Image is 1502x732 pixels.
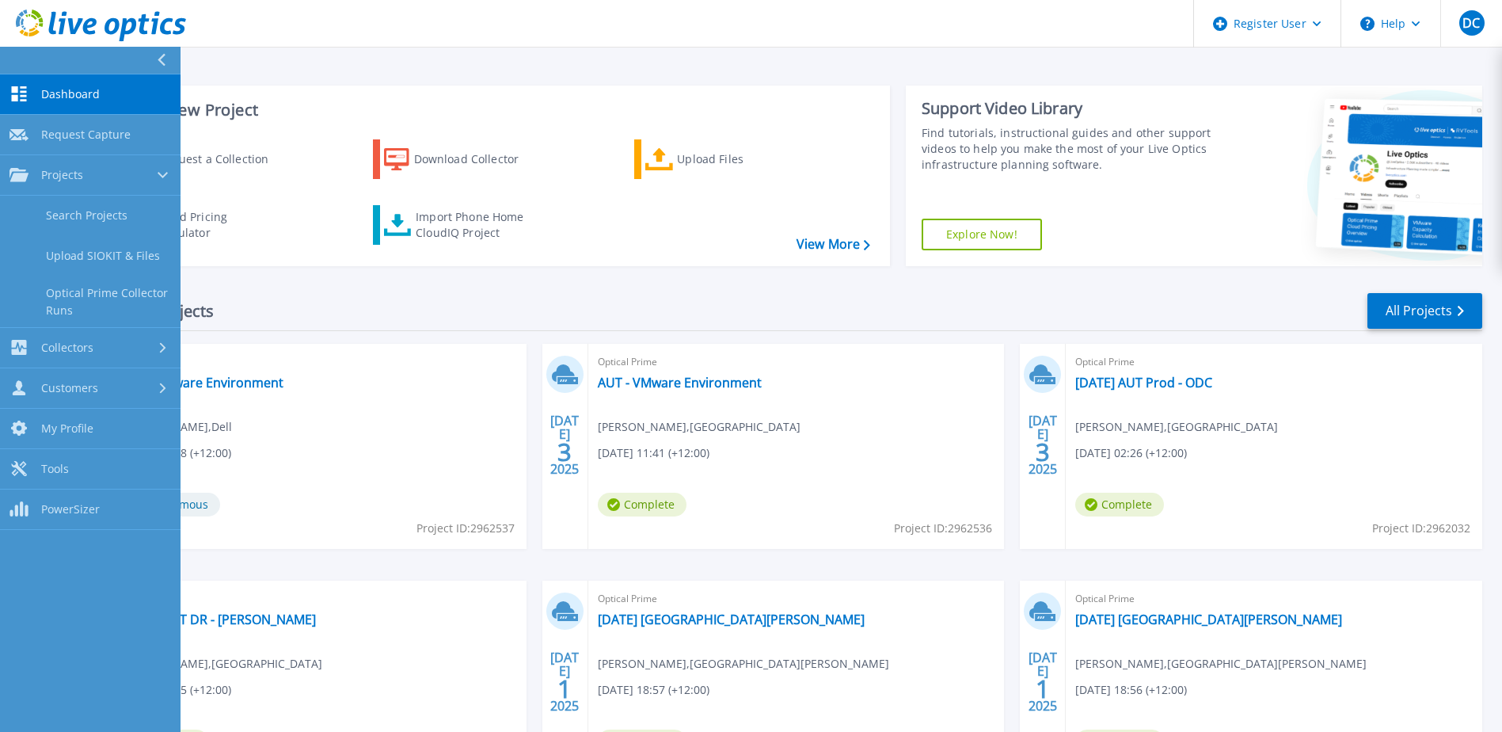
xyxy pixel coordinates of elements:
a: [DATE] AUT Prod - ODC [1075,375,1212,391]
span: 1 [1036,682,1050,696]
span: [DATE] 18:57 (+12:00) [598,681,709,699]
span: Optical Prime [1075,590,1473,608]
span: [PERSON_NAME] , [GEOGRAPHIC_DATA][PERSON_NAME] [1075,655,1367,673]
span: Project ID: 2962537 [416,520,515,537]
div: [DATE] 2025 [1028,653,1058,711]
span: Project ID: 2962536 [894,520,992,537]
div: [DATE] 2025 [549,653,580,711]
span: Optical Prime [120,590,517,608]
h3: Start a New Project [112,101,869,119]
span: 3 [1036,445,1050,459]
span: Project ID: 2962032 [1372,520,1470,537]
span: [PERSON_NAME] , [GEOGRAPHIC_DATA] [120,655,322,673]
span: Customers [41,381,98,395]
div: Download Collector [414,143,541,175]
span: Optical Prime [598,590,995,608]
span: DC [1462,17,1480,29]
span: Request Capture [41,128,131,142]
span: PowerSizer [41,502,100,517]
div: [DATE] 2025 [1028,416,1058,474]
div: Find tutorials, instructional guides and other support videos to help you make the most of your L... [922,125,1215,173]
div: Request a Collection [158,143,284,175]
span: [PERSON_NAME] , [GEOGRAPHIC_DATA] [598,418,800,436]
span: 3 [557,445,572,459]
span: Complete [1075,493,1164,517]
a: AUT - VMware Environment [598,375,762,391]
a: [DATE] AUT DR - [PERSON_NAME] [120,612,316,627]
a: Upload Files [634,139,811,179]
span: Collectors [41,341,93,355]
a: [DATE] [GEOGRAPHIC_DATA][PERSON_NAME] [598,612,865,627]
a: Cloud Pricing Calculator [112,205,289,245]
div: Support Video Library [922,98,1215,119]
span: Projects [41,168,83,182]
a: [DATE] [GEOGRAPHIC_DATA][PERSON_NAME] [1075,612,1342,627]
span: [DATE] 02:26 (+12:00) [1075,444,1187,462]
div: Upload Files [677,143,804,175]
span: Optical Prime [598,353,995,371]
span: Optical Prime [120,353,517,371]
div: Cloud Pricing Calculator [155,209,282,241]
div: Import Phone Home CloudIQ Project [416,209,539,241]
span: Tools [41,462,69,476]
a: Request a Collection [112,139,289,179]
span: [PERSON_NAME] , [GEOGRAPHIC_DATA] [1075,418,1278,436]
span: [DATE] 11:41 (+12:00) [598,444,709,462]
span: Dashboard [41,87,100,101]
a: View More [797,237,870,252]
span: [PERSON_NAME] , [GEOGRAPHIC_DATA][PERSON_NAME] [598,655,889,673]
div: [DATE] 2025 [549,416,580,474]
a: Download Collector [373,139,549,179]
span: [DATE] 18:56 (+12:00) [1075,681,1187,699]
span: Complete [598,493,686,517]
a: All Projects [1367,293,1482,329]
a: AUT - VMware Environment [120,375,283,391]
span: 1 [557,682,572,696]
span: Optical Prime [1075,353,1473,371]
a: Explore Now! [922,219,1042,250]
span: My Profile [41,421,93,436]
